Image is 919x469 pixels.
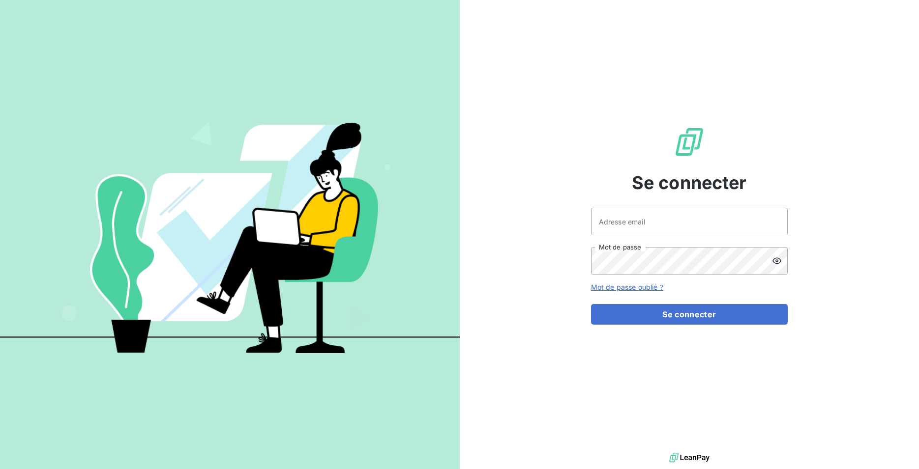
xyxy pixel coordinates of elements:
[669,450,710,465] img: logo
[591,283,663,291] a: Mot de passe oublié ?
[674,126,705,158] img: Logo LeanPay
[632,169,747,196] span: Se connecter
[591,304,788,325] button: Se connecter
[591,208,788,235] input: placeholder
